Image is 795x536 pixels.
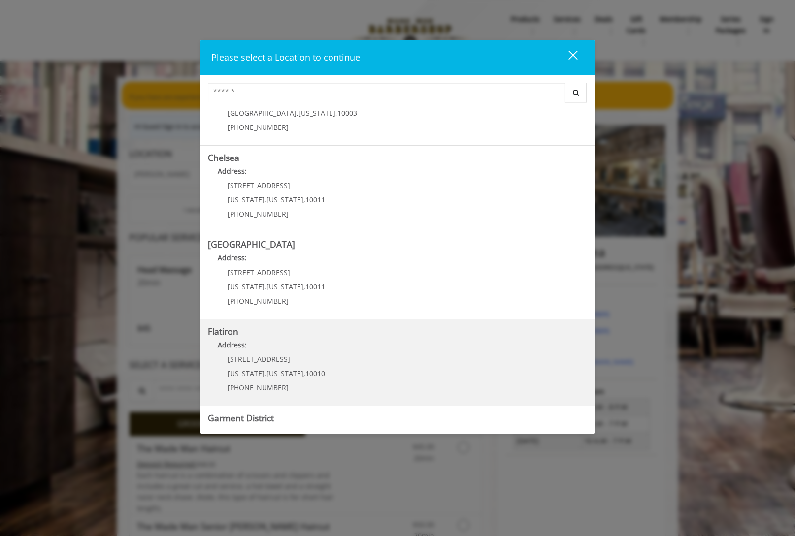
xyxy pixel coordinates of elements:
span: [STREET_ADDRESS] [228,181,290,190]
span: , [265,195,266,204]
span: , [265,282,266,291]
span: , [265,369,266,378]
span: [STREET_ADDRESS] [228,268,290,277]
b: Address: [218,427,247,437]
span: Please select a Location to continue [211,51,360,63]
span: [US_STATE] [228,369,265,378]
b: Chelsea [208,152,239,163]
div: close dialog [557,50,577,64]
span: [STREET_ADDRESS] [228,354,290,364]
i: Search button [570,89,582,96]
span: [PHONE_NUMBER] [228,296,289,306]
span: [US_STATE] [266,195,303,204]
div: Center Select [208,83,587,107]
span: [US_STATE] [266,282,303,291]
span: [US_STATE] [228,282,265,291]
span: 10003 [337,108,357,118]
span: , [303,369,305,378]
span: , [303,282,305,291]
span: , [297,108,298,118]
b: Garment District [208,412,274,424]
button: close dialog [550,47,584,67]
span: 10011 [305,282,325,291]
span: [US_STATE] [266,369,303,378]
span: 10010 [305,369,325,378]
span: [PHONE_NUMBER] [228,123,289,132]
span: [US_STATE] [228,195,265,204]
span: 10011 [305,195,325,204]
b: Address: [218,340,247,349]
span: [US_STATE] [298,108,335,118]
span: [PHONE_NUMBER] [228,383,289,392]
b: Address: [218,166,247,176]
b: Address: [218,253,247,262]
span: [GEOGRAPHIC_DATA] [228,108,297,118]
b: [GEOGRAPHIC_DATA] [208,238,295,250]
span: , [335,108,337,118]
b: Flatiron [208,325,238,337]
span: , [303,195,305,204]
span: [PHONE_NUMBER] [228,209,289,219]
input: Search Center [208,83,565,102]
